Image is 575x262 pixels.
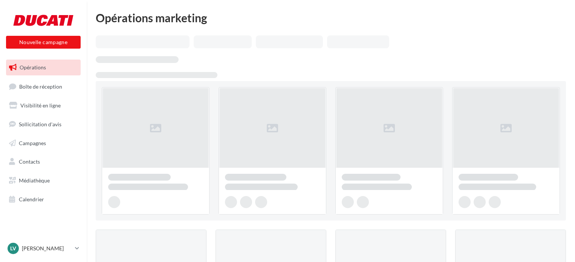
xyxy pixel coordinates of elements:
span: Opérations [20,64,46,70]
span: Sollicitation d'avis [19,121,61,127]
span: Campagnes [19,139,46,146]
a: Visibilité en ligne [5,98,82,113]
a: Boîte de réception [5,78,82,95]
span: Boîte de réception [19,83,62,89]
a: Lv [PERSON_NAME] [6,241,81,256]
a: Campagnes [5,135,82,151]
a: Contacts [5,154,82,170]
span: Calendrier [19,196,44,202]
a: Sollicitation d'avis [5,116,82,132]
span: Contacts [19,158,40,165]
a: Opérations [5,60,82,75]
button: Nouvelle campagne [6,36,81,49]
span: Lv [10,245,16,252]
div: Opérations marketing [96,12,566,23]
a: Calendrier [5,192,82,207]
span: Médiathèque [19,177,50,184]
span: Visibilité en ligne [20,102,61,109]
a: Médiathèque [5,173,82,188]
p: [PERSON_NAME] [22,245,72,252]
